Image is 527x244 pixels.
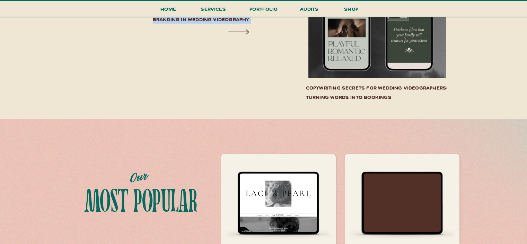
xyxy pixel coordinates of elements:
a: Home [158,5,179,17]
a: audits [299,5,320,17]
video: Your browser does not support the video tag. [363,174,441,232]
a: services [199,5,228,17]
p: Our [121,169,156,195]
span: services [201,6,226,12]
a: Copywriting Secrets for Wedding Videographers: Turning Words into Bookings [306,83,456,102]
h1: most popular [78,187,205,212]
a: The Importance of Consistent Branding in Wedding Videography [142,8,249,48]
a: portfolio [247,5,280,17]
a: shop [335,5,368,17]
